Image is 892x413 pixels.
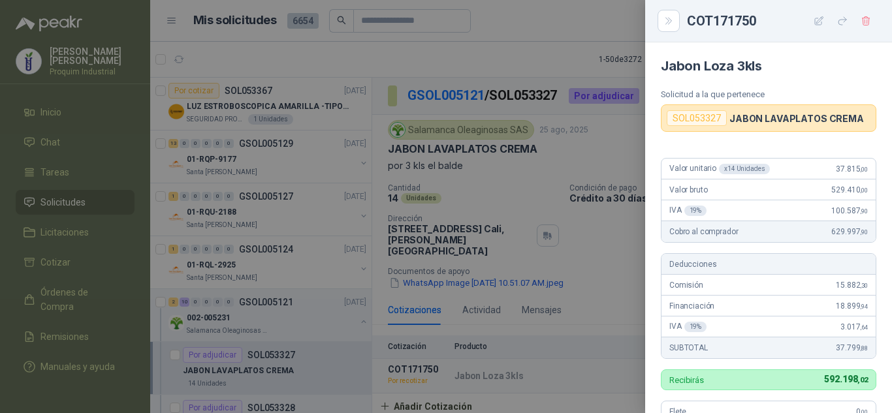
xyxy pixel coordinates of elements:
span: ,94 [860,303,868,310]
span: ,02 [857,376,868,384]
div: 19 % [684,206,707,216]
span: Financiación [669,301,714,311]
span: Valor bruto [669,185,707,194]
span: ,90 [860,207,868,215]
span: SUBTOTAL [669,343,708,352]
span: Valor unitario [669,164,770,174]
div: COT171750 [687,10,876,31]
span: ,64 [860,324,868,331]
p: Solicitud a la que pertenece [661,89,876,99]
span: 15.882 [836,281,868,290]
div: 19 % [684,322,707,332]
div: x 14 Unidades [719,164,770,174]
p: JABON LAVAPLATOS CREMA [729,113,864,124]
h4: Jabon Loza 3kls [661,58,876,74]
span: IVA [669,322,707,332]
span: IVA [669,206,707,216]
span: ,90 [860,228,868,236]
span: 18.899 [836,301,868,311]
span: 37.799 [836,343,868,352]
span: Deducciones [669,260,716,269]
span: Cobro al comprador [669,227,738,236]
span: ,88 [860,344,868,352]
span: 3.017 [840,322,868,331]
span: 529.410 [831,185,868,194]
button: Close [661,13,677,29]
span: ,00 [860,166,868,173]
span: 37.815 [836,164,868,174]
span: Comisión [669,281,703,290]
span: 100.587 [831,206,868,215]
div: SOL053327 [667,110,727,126]
span: 592.198 [824,374,868,384]
span: ,30 [860,282,868,289]
span: 629.997 [831,227,868,236]
span: ,00 [860,187,868,194]
p: Recibirás [669,376,704,384]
